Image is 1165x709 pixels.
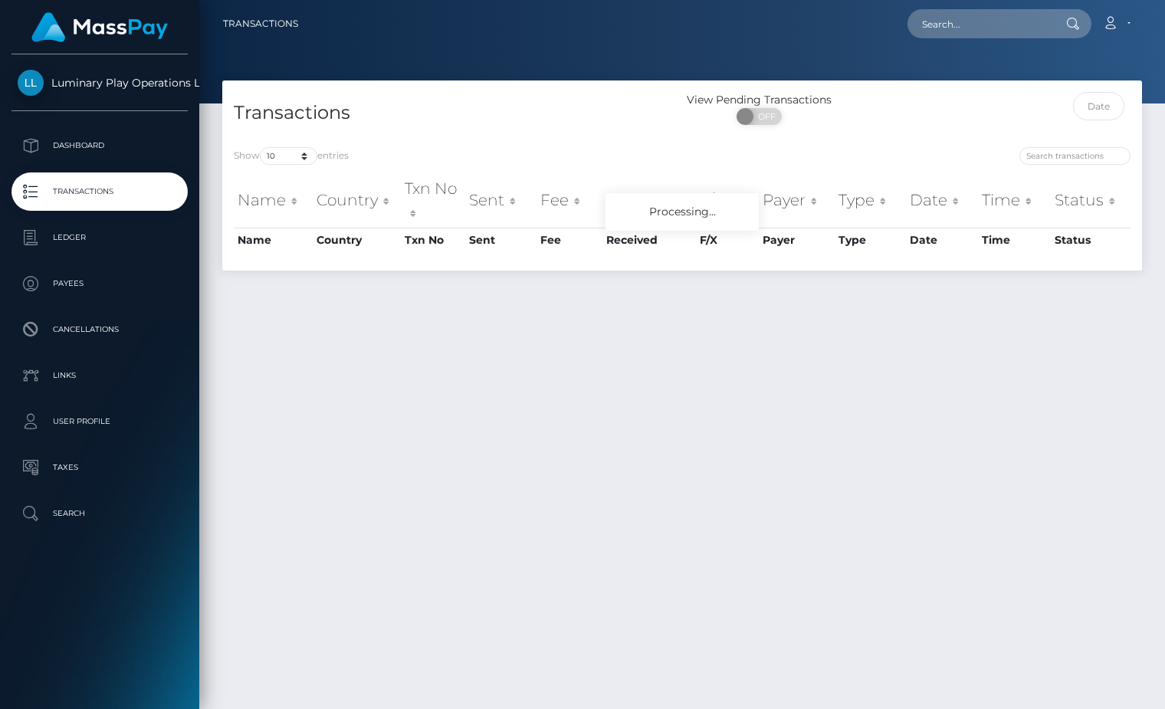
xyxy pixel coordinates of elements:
th: Sent [465,228,536,252]
th: Received [602,173,696,228]
th: Payer [759,173,835,228]
select: Showentries [260,147,317,165]
th: Type [835,173,906,228]
div: Processing... [605,193,759,231]
input: Search... [907,9,1052,38]
img: Luminary Play Operations Limited [18,70,44,96]
a: Ledger [11,218,188,257]
th: Txn No [401,173,465,228]
th: Received [602,228,696,252]
th: Fee [537,228,602,252]
th: Date [906,228,978,252]
th: F/X [696,173,760,228]
p: Search [18,502,182,525]
a: Links [11,356,188,395]
input: Date filter [1073,92,1125,120]
th: Time [978,228,1051,252]
th: Type [835,228,906,252]
p: Transactions [18,180,182,203]
a: Search [11,494,188,533]
p: Taxes [18,456,182,479]
th: Name [234,228,313,252]
th: Date [906,173,978,228]
th: F/X [696,228,760,252]
th: Status [1051,173,1131,228]
div: View Pending Transactions [682,92,835,108]
p: User Profile [18,410,182,433]
a: Taxes [11,448,188,487]
th: Name [234,173,313,228]
img: MassPay Logo [31,12,168,42]
a: Transactions [11,172,188,211]
a: Transactions [223,8,298,40]
a: Payees [11,264,188,303]
th: Status [1051,228,1131,252]
th: Country [313,173,400,228]
th: Time [978,173,1051,228]
a: User Profile [11,402,188,441]
span: Luminary Play Operations Limited [11,76,188,90]
label: Show entries [234,147,349,165]
a: Cancellations [11,310,188,349]
th: Fee [537,173,602,228]
th: Payer [759,228,835,252]
p: Cancellations [18,318,182,341]
input: Search transactions [1019,147,1131,165]
th: Country [313,228,400,252]
th: Sent [465,173,536,228]
p: Links [18,364,182,387]
p: Ledger [18,226,182,249]
p: Dashboard [18,134,182,157]
a: Dashboard [11,126,188,165]
p: Payees [18,272,182,295]
span: OFF [745,108,783,125]
th: Txn No [401,228,465,252]
h4: Transactions [234,100,671,126]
